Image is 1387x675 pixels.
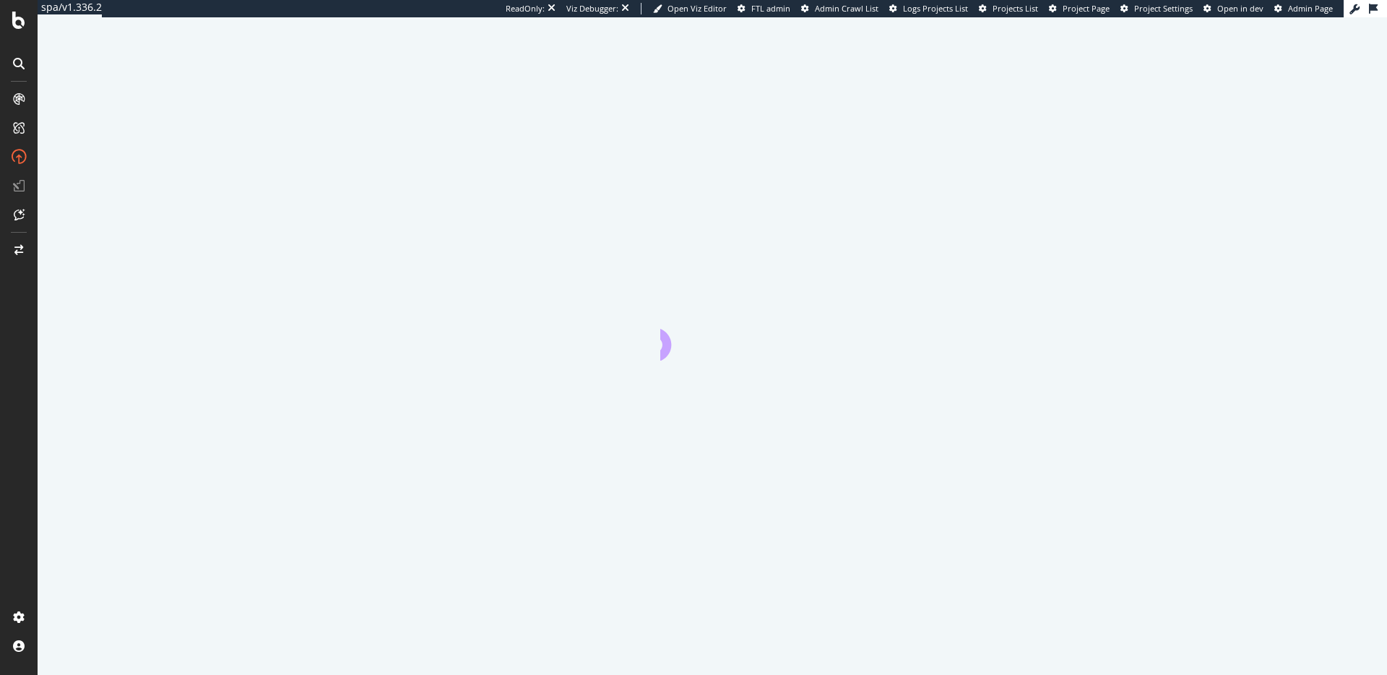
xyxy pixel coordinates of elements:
a: Project Page [1049,3,1110,14]
a: Logs Projects List [889,3,968,14]
a: Admin Crawl List [801,3,878,14]
span: Logs Projects List [903,3,968,14]
div: ReadOnly: [506,3,545,14]
span: Project Settings [1134,3,1193,14]
a: Projects List [979,3,1038,14]
a: FTL admin [738,3,790,14]
a: Open Viz Editor [653,3,727,14]
span: Open Viz Editor [667,3,727,14]
span: Project Page [1063,3,1110,14]
span: Admin Crawl List [815,3,878,14]
span: Projects List [993,3,1038,14]
a: Project Settings [1120,3,1193,14]
span: Open in dev [1217,3,1263,14]
a: Admin Page [1274,3,1333,14]
span: Admin Page [1288,3,1333,14]
span: FTL admin [751,3,790,14]
a: Open in dev [1204,3,1263,14]
div: Viz Debugger: [566,3,618,14]
div: animation [660,309,764,361]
